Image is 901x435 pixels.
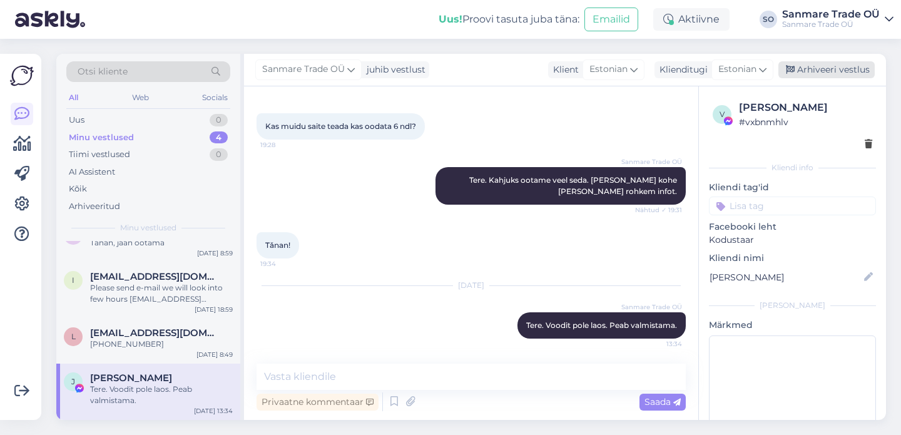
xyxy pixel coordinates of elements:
[709,220,876,233] p: Facebooki leht
[210,114,228,126] div: 0
[621,302,682,312] span: Sanmare Trade OÜ
[260,140,307,150] span: 19:28
[10,64,34,88] img: Askly Logo
[265,240,290,250] span: Tǎnan!
[69,131,134,144] div: Minu vestlused
[439,13,462,25] b: Uus!
[739,115,872,129] div: # vxbnmhlv
[200,90,230,106] div: Socials
[709,162,876,173] div: Kliendi info
[548,63,579,76] div: Klient
[69,183,87,195] div: Kõik
[130,90,151,106] div: Web
[90,282,233,305] div: Please send e-mail we will look into few hours [EMAIL_ADDRESS][DOMAIN_NAME]
[362,63,425,76] div: juhib vestlust
[66,90,81,106] div: All
[262,63,345,76] span: Sanmare Trade OÜ
[654,63,708,76] div: Klienditugi
[78,65,128,78] span: Otsi kliente
[194,406,233,416] div: [DATE] 13:34
[69,166,115,178] div: AI Assistent
[90,339,233,350] div: [PHONE_NUMBER]
[195,305,233,314] div: [DATE] 18:59
[90,237,233,248] div: Tänan, jään ootama
[439,12,579,27] div: Proovi tasuta juba täna:
[709,197,876,215] input: Lisa tag
[71,377,75,386] span: J
[71,332,76,341] span: l
[709,181,876,194] p: Kliendi tag'id
[72,275,74,285] span: i
[69,200,120,213] div: Arhiveeritud
[653,8,730,31] div: Aktiivne
[782,9,880,19] div: Sanmare Trade OÜ
[760,11,777,28] div: SO
[469,175,679,196] span: Tere. Kahjuks ootame veel seda. [PERSON_NAME] kohe [PERSON_NAME] rohkem infot.
[739,100,872,115] div: [PERSON_NAME]
[621,157,682,166] span: Sanmare Trade OÜ
[778,61,875,78] div: Arhiveeri vestlus
[526,320,677,330] span: Tere. Voodit pole laos. Peab valmistama.
[90,384,233,406] div: Tere. Voodit pole laos. Peab valmistama.
[710,270,862,284] input: Lisa nimi
[644,396,681,407] span: Saada
[69,114,84,126] div: Uus
[210,131,228,144] div: 4
[709,319,876,332] p: Märkmed
[69,148,130,161] div: Tiimi vestlused
[709,233,876,247] p: Kodustaar
[196,350,233,359] div: [DATE] 8:49
[635,205,682,215] span: Nähtud ✓ 19:31
[257,394,379,411] div: Privaatne kommentaar
[260,259,307,269] span: 19:34
[197,248,233,258] div: [DATE] 8:59
[265,121,416,131] span: Kas muidu saite teada kas oodata 6 ndl?
[120,222,176,233] span: Minu vestlused
[782,19,880,29] div: Sanmare Trade OÜ
[709,300,876,311] div: [PERSON_NAME]
[210,148,228,161] div: 0
[782,9,893,29] a: Sanmare Trade OÜSanmare Trade OÜ
[709,252,876,265] p: Kliendi nimi
[90,327,220,339] span: lenchikshvudka@gmail.com
[90,271,220,282] span: ilyasw516@gmail.com
[90,372,172,384] span: Jekaterina Dubinina
[584,8,638,31] button: Emailid
[635,339,682,349] span: 13:34
[589,63,628,76] span: Estonian
[718,63,756,76] span: Estonian
[257,280,686,291] div: [DATE]
[720,110,725,119] span: v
